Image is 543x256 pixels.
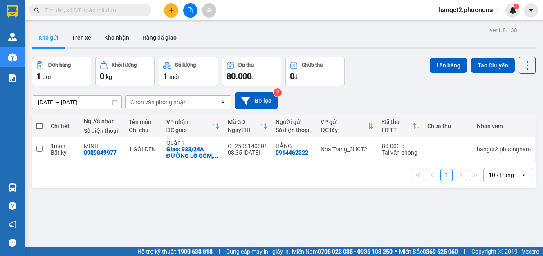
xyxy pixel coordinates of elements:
div: Số điện thoại [276,127,313,133]
div: 1 GÓI ĐEN [129,146,158,153]
div: Đơn hàng [48,62,71,68]
div: Người nhận [84,118,121,124]
div: Đã thu [238,62,254,68]
input: Tìm tên, số ĐT hoặc mã đơn [45,6,141,15]
div: VP gửi [321,119,367,125]
span: 0 [290,71,294,81]
div: Chưa thu [302,62,323,68]
span: question-circle [9,202,16,210]
span: message [9,239,16,247]
sup: 2 [274,88,282,97]
th: Toggle SortBy [162,115,224,137]
button: Chưa thu0đ [285,57,345,86]
div: Nhân viên [477,123,531,129]
sup: 1 [514,4,519,9]
div: Chọn văn phòng nhận [130,98,187,106]
th: Toggle SortBy [316,115,378,137]
span: ... [213,153,218,159]
span: | [464,247,465,256]
span: đ [294,74,298,80]
span: file-add [187,7,193,13]
img: warehouse-icon [8,33,17,41]
img: logo-vxr [7,5,18,18]
div: Tại văn phòng [382,149,419,156]
span: 80.000 [227,71,251,81]
div: CT2508140001 [228,143,267,149]
button: Đã thu80.000đ [222,57,281,86]
span: 1 [36,71,41,81]
span: đ [251,74,255,80]
div: Đã thu [382,119,413,125]
strong: 0369 525 060 [423,248,458,255]
button: 1 [440,169,453,181]
div: Giao: 933/24A ĐƯỜNG LÒ GỐM, PHƯỜNG 8, QUẬN 6 (GTN: 60) [166,146,220,159]
span: aim [206,7,212,13]
span: món [169,74,181,80]
div: Chi tiết [51,123,76,129]
button: plus [164,3,178,18]
button: Kho gửi [32,28,65,47]
button: aim [202,3,216,18]
span: đơn [43,74,53,80]
div: Chưa thu [427,123,469,129]
div: Khối lượng [112,62,137,68]
span: ⚪️ [395,250,397,253]
th: Toggle SortBy [224,115,271,137]
svg: open [220,99,226,106]
button: caret-down [524,3,538,18]
div: 0914462322 [276,149,308,156]
button: Hàng đã giao [136,28,183,47]
div: Mã GD [228,119,261,125]
span: caret-down [527,7,535,14]
button: Khối lượng0kg [95,57,155,86]
div: 1 món [51,143,76,149]
div: VP nhận [166,119,213,125]
span: Cung cấp máy in - giấy in: [226,247,290,256]
div: Bất kỳ [51,149,76,156]
div: Ghi chú [129,127,158,133]
button: Lên hàng [430,58,467,73]
span: 1 [163,71,168,81]
div: Số lượng [175,62,196,68]
span: notification [9,220,16,228]
button: Đơn hàng1đơn [32,57,91,86]
input: Select a date range. [32,96,121,109]
div: HTTT [382,127,413,133]
div: 08:35 [DATE] [228,149,267,156]
img: warehouse-icon [8,183,17,192]
svg: open [521,172,527,178]
span: kg [106,74,112,80]
div: hangct2.phuongnam [477,146,531,153]
div: Tên món [129,119,158,125]
div: Số điện thoại [84,128,121,134]
div: ver 1.8.138 [490,26,517,35]
div: Nha Trang_3HCT2 [321,146,374,153]
div: MINH [84,143,121,149]
div: HẰNG [276,143,313,149]
img: solution-icon [8,74,17,82]
img: icon-new-feature [509,7,516,14]
button: Kho nhận [98,28,136,47]
button: Bộ lọc [235,92,278,109]
img: warehouse-icon [8,53,17,62]
strong: 1900 633 818 [177,248,213,255]
button: file-add [183,3,197,18]
span: 1 [515,4,518,9]
strong: 0708 023 035 - 0935 103 250 [318,248,393,255]
span: hangct2.phuongnam [432,5,505,15]
div: 0909849977 [84,149,117,156]
span: | [219,247,220,256]
span: 0 [100,71,104,81]
div: 80.000 đ [382,143,419,149]
button: Số lượng1món [159,57,218,86]
div: Ngày ĐH [228,127,261,133]
th: Toggle SortBy [378,115,423,137]
div: ĐC lấy [321,127,367,133]
span: search [34,7,40,13]
div: Quận 1 [166,139,220,146]
span: Hỗ trợ kỹ thuật: [137,247,213,256]
div: ĐC giao [166,127,213,133]
div: 10 / trang [489,171,514,179]
button: Trên xe [65,28,98,47]
span: Miền Nam [292,247,393,256]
